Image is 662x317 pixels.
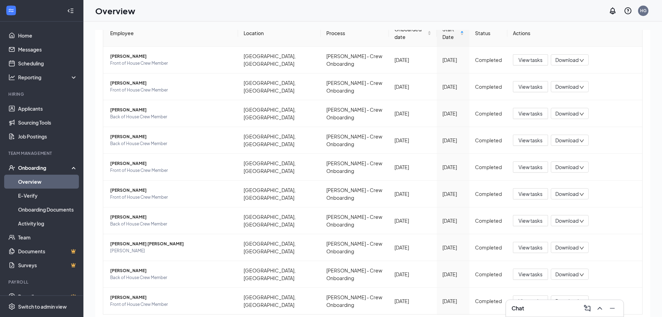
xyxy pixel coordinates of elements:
[475,56,502,64] div: Completed
[518,56,542,64] span: View tasks
[321,234,389,261] td: [PERSON_NAME] - Crew Onboarding
[442,25,459,41] span: Start Date
[555,56,579,64] span: Download
[475,190,502,198] div: Completed
[596,304,604,312] svg: ChevronUp
[518,270,542,278] span: View tasks
[110,80,232,87] span: [PERSON_NAME]
[469,20,507,47] th: Status
[582,303,593,314] button: ComposeMessage
[18,164,72,171] div: Onboarding
[321,100,389,127] td: [PERSON_NAME] - Crew Onboarding
[442,190,464,198] div: [DATE]
[513,108,548,119] button: View tasks
[321,288,389,314] td: [PERSON_NAME] - Crew Onboarding
[518,190,542,198] span: View tasks
[394,163,431,171] div: [DATE]
[475,110,502,117] div: Completed
[110,106,232,113] span: [PERSON_NAME]
[238,100,321,127] td: [GEOGRAPHIC_DATA], [GEOGRAPHIC_DATA]
[18,74,78,81] div: Reporting
[389,20,437,47] th: Onboarded date
[579,192,584,197] span: down
[321,127,389,154] td: [PERSON_NAME] - Crew Onboarding
[18,203,77,216] a: Onboarding Documents
[608,304,616,312] svg: Minimize
[513,188,548,199] button: View tasks
[110,160,232,167] span: [PERSON_NAME]
[238,261,321,288] td: [GEOGRAPHIC_DATA], [GEOGRAPHIC_DATA]
[394,270,431,278] div: [DATE]
[442,83,464,90] div: [DATE]
[8,91,76,97] div: Hiring
[555,298,579,305] span: Download
[475,136,502,144] div: Completed
[579,138,584,143] span: down
[238,73,321,100] td: [GEOGRAPHIC_DATA], [GEOGRAPHIC_DATA]
[321,47,389,73] td: [PERSON_NAME] - Crew Onboarding
[518,83,542,90] span: View tasks
[555,244,579,251] span: Download
[394,136,431,144] div: [DATE]
[579,219,584,224] span: down
[475,244,502,251] div: Completed
[442,136,464,144] div: [DATE]
[18,290,77,303] a: PayrollCrown
[640,8,647,14] div: HG
[110,194,232,201] span: Front of House Crew Member
[513,161,548,173] button: View tasks
[321,181,389,207] td: [PERSON_NAME] - Crew Onboarding
[321,207,389,234] td: [PERSON_NAME] - Crew Onboarding
[555,137,579,144] span: Download
[8,7,15,14] svg: WorkstreamLogo
[513,295,548,307] button: View tasks
[394,190,431,198] div: [DATE]
[475,270,502,278] div: Completed
[518,163,542,171] span: View tasks
[321,73,389,100] td: [PERSON_NAME] - Crew Onboarding
[238,234,321,261] td: [GEOGRAPHIC_DATA], [GEOGRAPHIC_DATA]
[555,190,579,198] span: Download
[579,299,584,304] span: down
[110,240,232,247] span: [PERSON_NAME] [PERSON_NAME]
[579,112,584,117] span: down
[475,297,502,305] div: Completed
[624,7,632,15] svg: QuestionInfo
[110,60,232,67] span: Front of House Crew Member
[110,214,232,221] span: [PERSON_NAME]
[18,56,77,70] a: Scheduling
[394,25,426,41] span: Onboarded date
[513,269,548,280] button: View tasks
[512,304,524,312] h3: Chat
[579,85,584,90] span: down
[394,56,431,64] div: [DATE]
[442,244,464,251] div: [DATE]
[594,303,605,314] button: ChevronUp
[555,110,579,117] span: Download
[18,216,77,230] a: Activity log
[555,83,579,90] span: Download
[18,303,67,310] div: Switch to admin view
[579,58,584,63] span: down
[110,247,232,254] span: [PERSON_NAME]
[238,288,321,314] td: [GEOGRAPHIC_DATA], [GEOGRAPHIC_DATA]
[238,47,321,73] td: [GEOGRAPHIC_DATA], [GEOGRAPHIC_DATA]
[579,246,584,251] span: down
[442,56,464,64] div: [DATE]
[18,258,77,272] a: SurveysCrown
[110,53,232,60] span: [PERSON_NAME]
[518,297,542,305] span: View tasks
[110,167,232,174] span: Front of House Crew Member
[110,113,232,120] span: Back of House Crew Member
[475,83,502,90] div: Completed
[8,150,76,156] div: Team Management
[518,244,542,251] span: View tasks
[513,215,548,226] button: View tasks
[110,140,232,147] span: Back of House Crew Member
[8,74,15,81] svg: Analysis
[513,81,548,92] button: View tasks
[442,270,464,278] div: [DATE]
[608,7,617,15] svg: Notifications
[555,164,579,171] span: Download
[475,163,502,171] div: Completed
